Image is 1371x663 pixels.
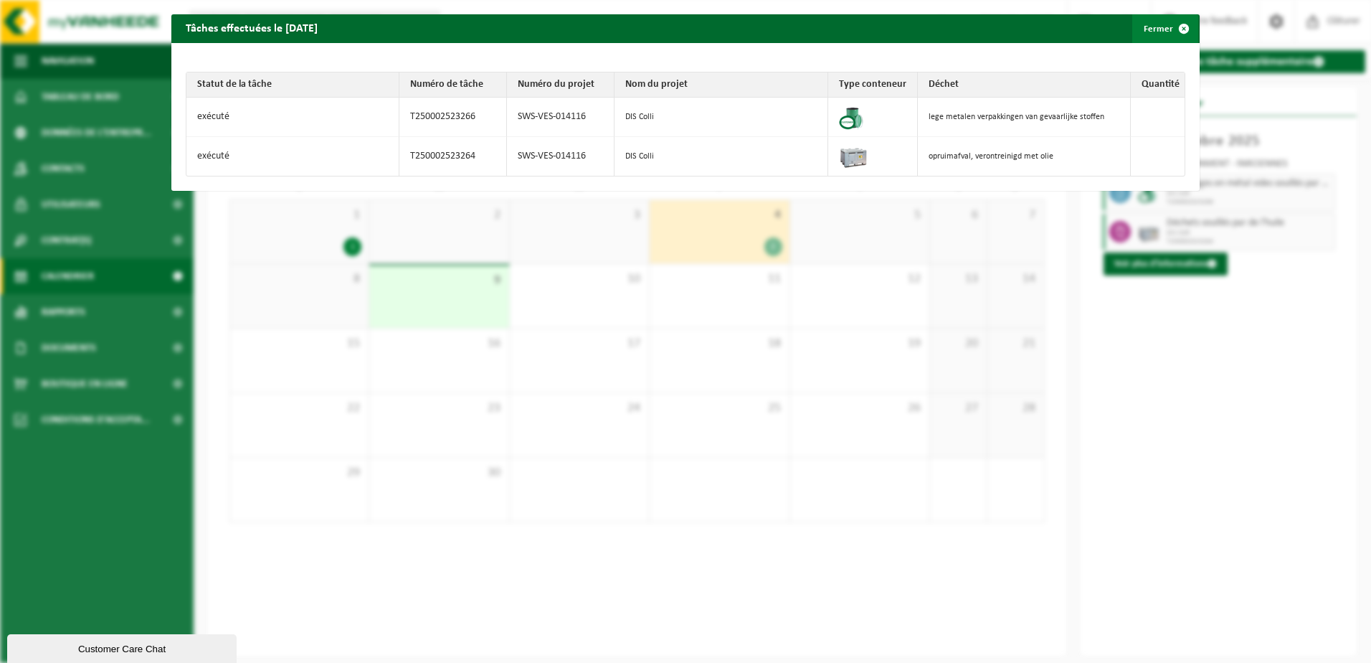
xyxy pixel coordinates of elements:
[507,98,615,137] td: SWS-VES-014116
[918,72,1131,98] th: Déchet
[839,101,868,130] img: PB-OT-0200-CU
[918,137,1131,176] td: opruimafval, verontreinigd met olie
[839,141,868,169] img: PB-LB-0680-HPE-GY-11
[186,98,399,137] td: exécuté
[171,14,332,42] h2: Tâches effectuées le [DATE]
[186,137,399,176] td: exécuté
[186,72,399,98] th: Statut de la tâche
[918,98,1131,137] td: lege metalen verpakkingen van gevaarlijke stoffen
[7,631,239,663] iframe: chat widget
[1131,72,1185,98] th: Quantité
[399,137,507,176] td: T250002523264
[615,72,827,98] th: Nom du projet
[1132,14,1198,43] button: Fermer
[615,137,827,176] td: DIS Colli
[615,98,827,137] td: DIS Colli
[507,72,615,98] th: Numéro du projet
[828,72,918,98] th: Type conteneur
[399,72,507,98] th: Numéro de tâche
[399,98,507,137] td: T250002523266
[507,137,615,176] td: SWS-VES-014116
